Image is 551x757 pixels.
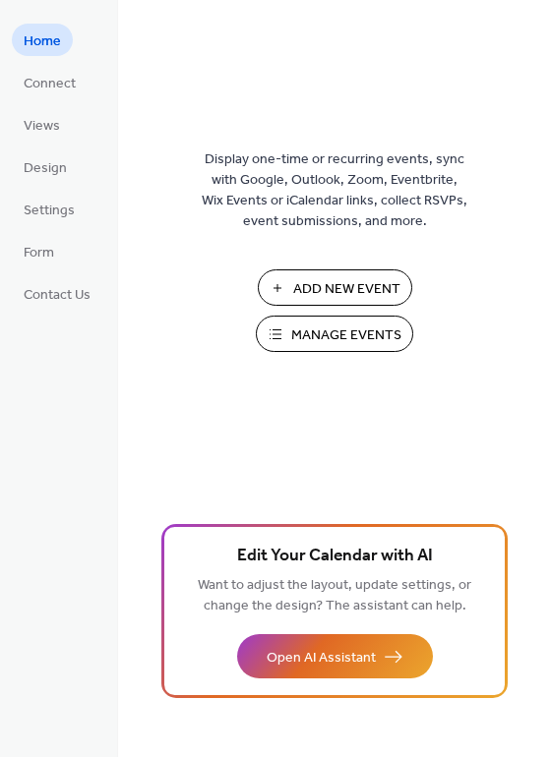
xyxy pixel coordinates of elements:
span: Connect [24,74,76,94]
a: Contact Us [12,277,102,310]
span: Display one-time or recurring events, sync with Google, Outlook, Zoom, Eventbrite, Wix Events or ... [202,149,467,232]
span: Form [24,243,54,263]
a: Settings [12,193,87,225]
a: Home [12,24,73,56]
a: Design [12,150,79,183]
span: Views [24,116,60,137]
a: Form [12,235,66,267]
span: Settings [24,201,75,221]
span: Manage Events [291,325,401,346]
span: Contact Us [24,285,91,306]
span: Open AI Assistant [267,648,376,669]
button: Open AI Assistant [237,634,433,678]
button: Add New Event [258,269,412,306]
span: Home [24,31,61,52]
span: Want to adjust the layout, update settings, or change the design? The assistant can help. [198,572,471,619]
span: Add New Event [293,279,400,300]
span: Edit Your Calendar with AI [237,543,433,570]
a: Views [12,108,72,141]
span: Design [24,158,67,179]
button: Manage Events [256,316,413,352]
a: Connect [12,66,88,98]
